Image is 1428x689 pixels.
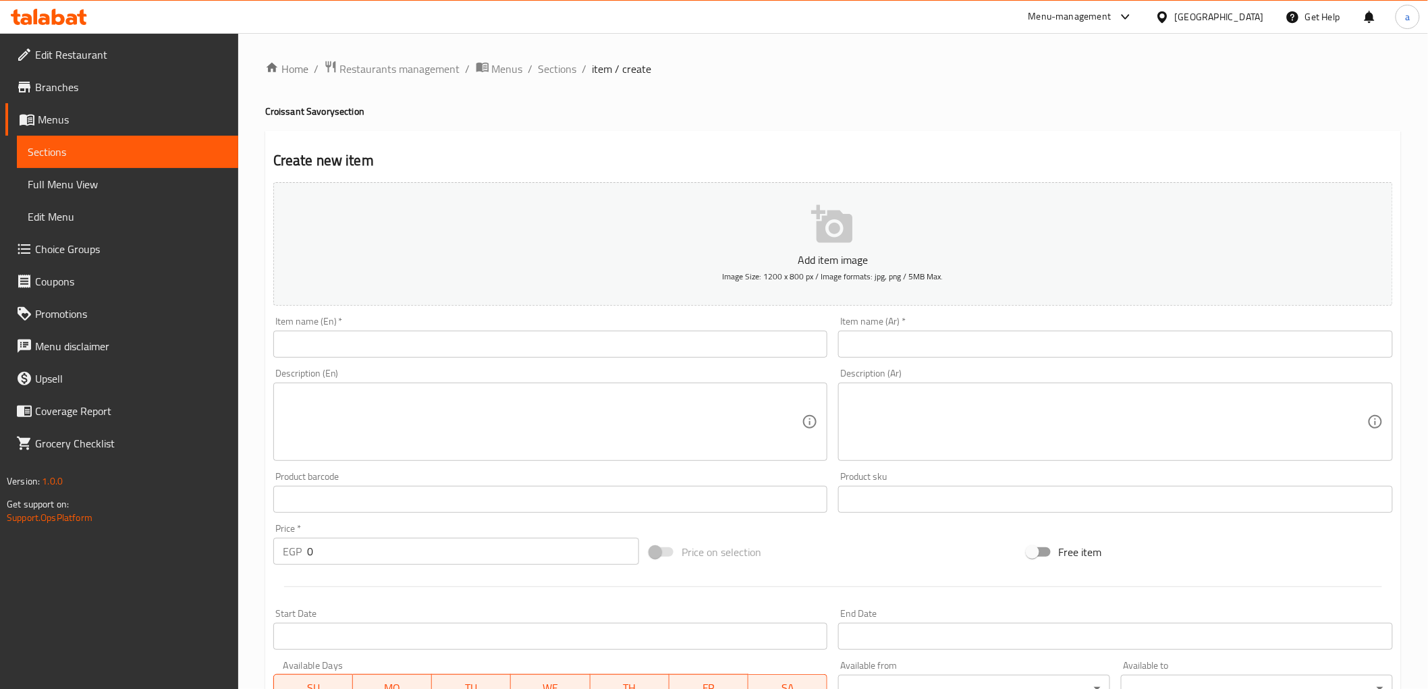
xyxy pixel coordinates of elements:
div: [GEOGRAPHIC_DATA] [1175,9,1264,24]
a: Coupons [5,265,238,298]
h2: Create new item [273,150,1393,171]
span: Edit Menu [28,209,227,225]
p: EGP [283,543,302,559]
span: Full Menu View [28,176,227,192]
span: Menus [38,111,227,128]
a: Promotions [5,298,238,330]
input: Enter name Ar [838,331,1393,358]
span: 1.0.0 [42,472,63,490]
span: Get support on: [7,495,69,513]
a: Upsell [5,362,238,395]
span: Version: [7,472,40,490]
span: Sections [28,144,227,160]
li: / [528,61,533,77]
span: Promotions [35,306,227,322]
input: Enter name En [273,331,828,358]
li: / [314,61,319,77]
a: Support.OpsPlatform [7,509,92,526]
span: Free item [1059,544,1102,560]
div: Menu-management [1028,9,1111,25]
input: Please enter price [307,538,639,565]
span: Choice Groups [35,241,227,257]
span: Price on selection [682,544,761,560]
span: Edit Restaurant [35,47,227,63]
a: Home [265,61,308,77]
a: Edit Restaurant [5,38,238,71]
nav: breadcrumb [265,60,1401,78]
a: Sections [17,136,238,168]
button: Add item imageImage Size: 1200 x 800 px / Image formats: jpg, png / 5MB Max. [273,182,1393,306]
input: Please enter product barcode [273,486,828,513]
span: Menus [492,61,523,77]
span: Coverage Report [35,403,227,419]
a: Menus [5,103,238,136]
span: Menu disclaimer [35,338,227,354]
span: Coupons [35,273,227,290]
span: Grocery Checklist [35,435,227,451]
a: Choice Groups [5,233,238,265]
span: Upsell [35,370,227,387]
input: Please enter product sku [838,486,1393,513]
a: Edit Menu [17,200,238,233]
a: Menu disclaimer [5,330,238,362]
span: Restaurants management [340,61,460,77]
a: Full Menu View [17,168,238,200]
a: Branches [5,71,238,103]
span: a [1405,9,1410,24]
h4: Croissant Savory section [265,105,1401,118]
a: Sections [539,61,577,77]
p: Add item image [294,252,1372,268]
a: Coverage Report [5,395,238,427]
a: Menus [476,60,523,78]
span: Branches [35,79,227,95]
a: Grocery Checklist [5,427,238,460]
a: Restaurants management [324,60,460,78]
span: item / create [593,61,652,77]
li: / [466,61,470,77]
li: / [582,61,587,77]
span: Image Size: 1200 x 800 px / Image formats: jpg, png / 5MB Max. [723,269,943,284]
